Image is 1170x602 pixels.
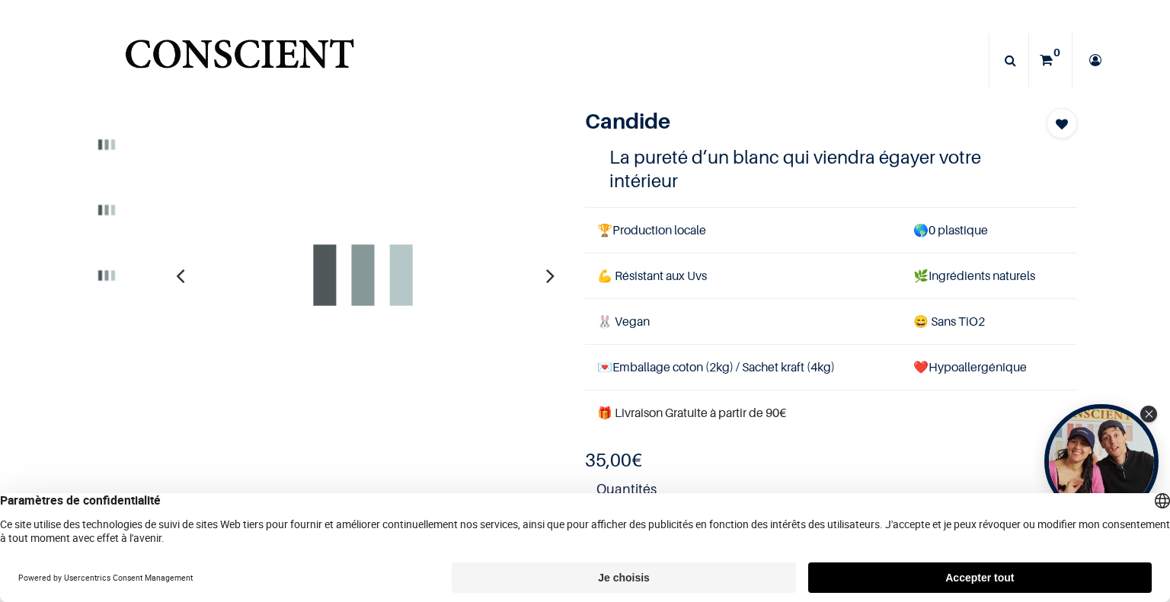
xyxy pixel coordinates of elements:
span: 🌎 [913,222,929,237]
td: Emballage coton (2kg) / Sachet kraft (4kg) [585,345,901,390]
a: Logo of Conscient [122,30,357,91]
div: Open Tolstoy [1044,404,1159,518]
img: Conscient [122,30,357,91]
td: ans TiO2 [901,298,1077,344]
strong: Quantités [596,479,1077,505]
img: Product image [78,182,135,238]
b: € [585,449,642,471]
td: Production locale [585,207,901,253]
span: 🏆 [597,222,612,237]
font: 🎁 Livraison Gratuite à partir de 90€ [597,405,786,420]
td: 0 plastique [901,207,1077,253]
span: 💌 [597,359,612,374]
td: Ingrédients naturels [901,253,1077,298]
button: Open chat widget [13,13,59,59]
img: Product image [78,247,135,304]
button: Add to wishlist [1047,108,1077,139]
span: 💪 Résistant aux Uvs [597,268,707,283]
div: Open Tolstoy widget [1044,404,1159,518]
h1: Candide [585,108,1003,134]
div: Close Tolstoy widget [1140,406,1157,422]
span: 🌿 [913,268,929,283]
td: ❤️Hypoallergénique [901,345,1077,390]
h4: La pureté d’un blanc qui viendra égayer votre intérieur [609,145,1053,193]
sup: 0 [1050,45,1064,60]
div: Tolstoy bubble widget [1044,404,1159,518]
a: 0 [1029,33,1072,87]
img: Product image [78,116,135,173]
span: Add to wishlist [1056,115,1068,133]
span: 35,00 [585,449,631,471]
span: 😄 S [913,314,938,329]
span: 🐰 Vegan [597,314,650,329]
img: Product image [196,108,531,443]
